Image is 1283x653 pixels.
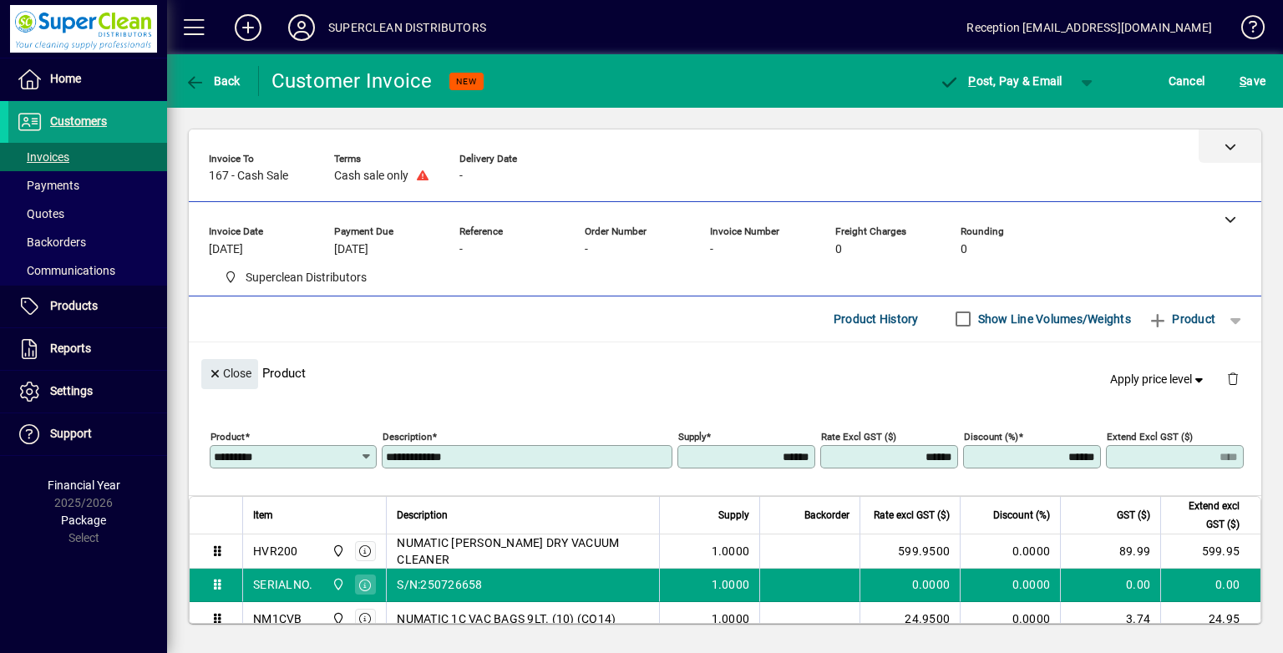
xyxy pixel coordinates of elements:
span: Cash sale only [334,170,408,183]
mat-label: Supply [678,430,706,442]
a: Backorders [8,228,167,256]
span: Financial Year [48,478,120,492]
button: Delete [1213,359,1253,399]
span: Supply [718,506,749,524]
td: 0.0000 [960,569,1060,602]
mat-label: Rate excl GST ($) [821,430,896,442]
span: Payments [17,179,79,192]
div: 0.0000 [870,576,950,593]
span: Backorder [804,506,849,524]
span: S/N:250726658 [397,576,482,593]
a: Communications [8,256,167,285]
span: Package [61,514,106,527]
td: 3.74 [1060,602,1160,635]
span: Product [1148,306,1215,332]
td: 0.0000 [960,534,1060,569]
span: P [968,74,976,88]
td: 599.95 [1160,534,1260,569]
span: Communications [17,264,115,277]
span: - [459,170,463,183]
span: 0 [835,243,842,256]
div: 24.9500 [870,610,950,627]
button: Add [221,13,275,43]
span: ost, Pay & Email [940,74,1062,88]
span: NUMATIC 1C VAC BAGS 9LT. (10) (CO14) [397,610,616,627]
mat-label: Description [383,430,432,442]
span: Products [50,299,98,312]
button: Product History [827,304,925,334]
a: Quotes [8,200,167,228]
button: Cancel [1164,66,1209,96]
span: Apply price level [1110,371,1207,388]
span: Product History [834,306,919,332]
span: Rate excl GST ($) [874,506,950,524]
span: 1.0000 [712,543,750,559]
span: Discount (%) [993,506,1050,524]
button: Post, Pay & Email [931,66,1071,96]
span: 167 - Cash Sale [209,170,288,183]
span: Reports [50,342,91,355]
td: 0.00 [1160,569,1260,602]
div: NM1CVB [253,610,302,627]
span: 1.0000 [712,610,750,627]
div: HVR200 [253,543,298,559]
button: Apply price level [1103,364,1214,394]
span: Home [50,72,81,85]
span: Customers [50,114,107,128]
span: Invoices [17,150,69,164]
span: GST ($) [1117,506,1150,524]
a: Knowledge Base [1229,3,1262,58]
a: Invoices [8,143,167,171]
span: Backorders [17,235,86,249]
button: Save [1235,66,1270,96]
span: - [459,243,463,256]
span: Support [50,427,92,440]
span: Superclean Distributors [327,542,347,560]
a: Home [8,58,167,100]
button: Profile [275,13,328,43]
span: Item [253,506,273,524]
button: Close [201,359,258,389]
span: [DATE] [209,243,243,256]
mat-label: Extend excl GST ($) [1107,430,1193,442]
a: Support [8,413,167,455]
span: Settings [50,384,93,397]
button: Back [180,66,245,96]
span: Superclean Distributors [246,269,367,286]
div: Product [189,342,1261,403]
span: ave [1240,68,1265,94]
mat-label: Discount (%) [964,430,1018,442]
div: SERIALNO. [253,576,312,593]
span: Superclean Distributors [327,575,347,594]
button: Product [1139,304,1224,334]
label: Show Line Volumes/Weights [975,311,1131,327]
span: - [585,243,588,256]
span: NEW [456,76,477,87]
a: Reports [8,328,167,370]
span: [DATE] [334,243,368,256]
div: Customer Invoice [271,68,433,94]
span: - [710,243,713,256]
td: 0.0000 [960,602,1060,635]
a: Payments [8,171,167,200]
td: 89.99 [1060,534,1160,569]
app-page-header-button: Close [197,366,262,381]
td: 24.95 [1160,602,1260,635]
span: Superclean Distributors [217,267,373,288]
span: Close [208,360,251,387]
span: Back [185,74,241,88]
div: Reception [EMAIL_ADDRESS][DOMAIN_NAME] [966,14,1212,41]
a: Settings [8,371,167,413]
span: Superclean Distributors [327,610,347,628]
app-page-header-button: Back [167,66,259,96]
div: SUPERCLEAN DISTRIBUTORS [328,14,486,41]
span: Description [397,506,448,524]
span: S [1240,74,1246,88]
span: Cancel [1169,68,1205,94]
span: 0 [961,243,967,256]
td: 0.00 [1060,569,1160,602]
span: NUMATIC [PERSON_NAME] DRY VACUUM CLEANER [397,534,649,568]
a: Products [8,286,167,327]
mat-label: Product [210,430,245,442]
span: 1.0000 [712,576,750,593]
